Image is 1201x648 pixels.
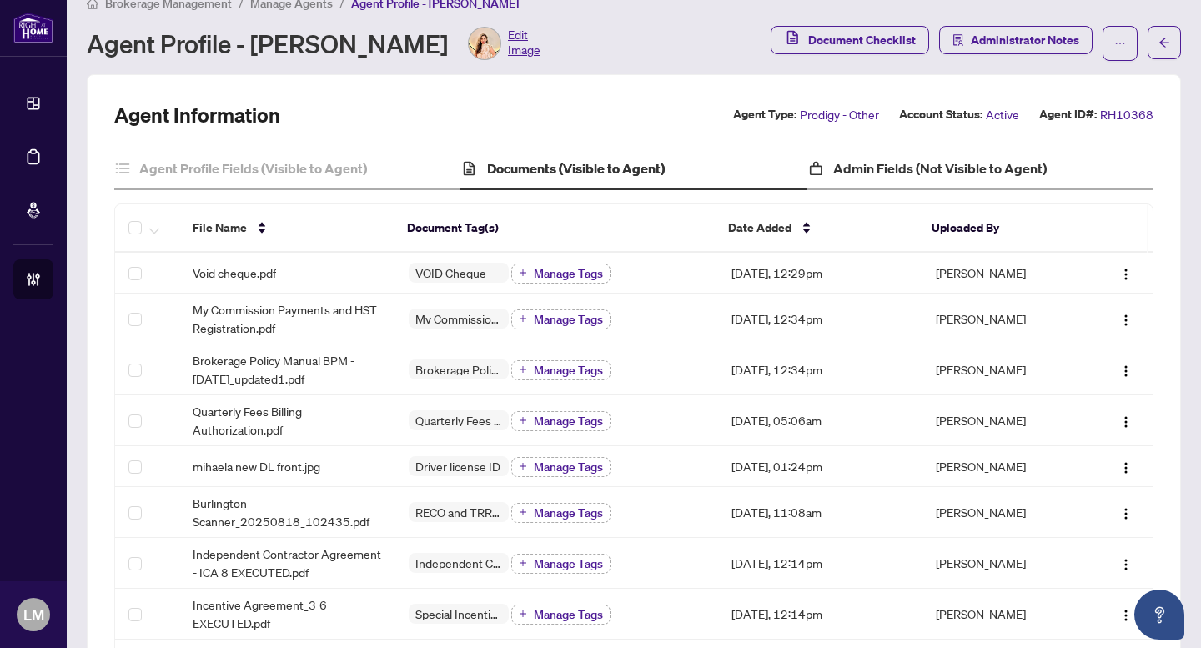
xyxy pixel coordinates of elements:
img: Logo [1119,415,1133,429]
span: plus [519,462,527,470]
span: Manage Tags [534,314,603,325]
img: Logo [1119,364,1133,378]
span: RH10368 [1100,105,1153,124]
span: ellipsis [1114,38,1126,49]
span: plus [519,610,527,618]
h4: Agent Profile Fields (Visible to Agent) [139,158,367,178]
button: Logo [1113,453,1139,480]
span: Date Added [728,219,791,237]
td: [PERSON_NAME] [922,253,1084,294]
td: [PERSON_NAME] [922,344,1084,395]
img: Logo [1119,609,1133,622]
button: Manage Tags [511,457,611,477]
td: [PERSON_NAME] [922,589,1084,640]
button: Manage Tags [511,264,611,284]
th: Uploaded By [918,204,1079,253]
span: Document Checklist [808,27,916,53]
span: My Commission Payments and HST Registration [409,313,509,324]
button: Document Checklist [771,26,929,54]
span: Manage Tags [534,268,603,279]
h4: Documents (Visible to Agent) [487,158,665,178]
span: Manage Tags [534,461,603,473]
button: Manage Tags [511,554,611,574]
th: Date Added [715,204,918,253]
td: [PERSON_NAME] [922,395,1084,446]
span: plus [519,314,527,323]
td: [PERSON_NAME] [922,487,1084,538]
span: plus [519,508,527,516]
span: Quarterly Fees Billing Authorization [409,414,509,426]
span: Burlington Scanner_20250818_102435.pdf [193,494,381,530]
th: Document Tag(s) [394,204,715,253]
button: Logo [1113,499,1139,525]
span: Independent Contractor Agreement [409,557,509,569]
span: plus [519,365,527,374]
td: [DATE], 12:14pm [718,538,922,589]
td: [PERSON_NAME] [922,294,1084,344]
span: Manage Tags [534,364,603,376]
td: [DATE], 12:14pm [718,589,922,640]
span: Brokerage Policy Manual [409,364,509,375]
td: [DATE], 12:34pm [718,294,922,344]
span: Prodigy - Other [800,105,879,124]
span: RECO and TRREB Transfer [409,506,509,518]
td: [PERSON_NAME] [922,446,1084,487]
button: Logo [1113,356,1139,383]
button: Manage Tags [511,503,611,523]
span: My Commission Payments and HST Registration.pdf [193,300,381,337]
span: Incentive Agreement_3 6 EXECUTED.pdf [193,595,381,632]
img: Logo [1119,314,1133,327]
span: plus [519,559,527,567]
td: [DATE], 12:29pm [718,253,922,294]
button: Administrator Notes [939,26,1093,54]
button: Logo [1113,600,1139,627]
img: Logo [1119,507,1133,520]
span: VOID Cheque [409,267,493,279]
span: Administrator Notes [971,27,1079,53]
img: logo [13,13,53,43]
label: Agent Type: [733,105,796,124]
span: Edit Image [508,27,540,60]
button: Manage Tags [511,360,611,380]
span: Manage Tags [534,609,603,620]
span: Manage Tags [534,558,603,570]
button: Manage Tags [511,605,611,625]
span: Active [986,105,1019,124]
span: LM [23,603,44,626]
td: [DATE], 11:08am [718,487,922,538]
span: solution [952,34,964,46]
span: Manage Tags [534,507,603,519]
td: [PERSON_NAME] [922,538,1084,589]
button: Manage Tags [511,411,611,431]
th: File Name [179,204,394,253]
label: Account Status: [899,105,982,124]
span: plus [519,416,527,424]
span: Independent Contractor Agreement - ICA 8 EXECUTED.pdf [193,545,381,581]
button: Logo [1113,305,1139,332]
button: Logo [1113,407,1139,434]
td: [DATE], 12:34pm [718,344,922,395]
span: Manage Tags [534,415,603,427]
span: File Name [193,219,247,237]
button: Manage Tags [511,309,611,329]
span: mihaela new DL front.jpg [193,457,320,475]
button: Logo [1113,550,1139,576]
h4: Admin Fields (Not Visible to Agent) [833,158,1047,178]
span: Quarterly Fees Billing Authorization.pdf [193,402,381,439]
span: arrow-left [1158,37,1170,48]
td: [DATE], 05:06am [718,395,922,446]
span: Void cheque.pdf [193,264,276,282]
span: plus [519,269,527,277]
img: Logo [1119,461,1133,475]
span: Driver license ID [409,460,507,472]
label: Agent ID#: [1039,105,1097,124]
h2: Agent Information [114,102,280,128]
button: Logo [1113,259,1139,286]
img: Logo [1119,558,1133,571]
span: Special Incentive Agreement [409,608,509,620]
button: Open asap [1134,590,1184,640]
div: Agent Profile - [PERSON_NAME] [87,27,540,60]
span: Brokerage Policy Manual BPM - [DATE]_updated1.pdf [193,351,381,388]
td: [DATE], 01:24pm [718,446,922,487]
img: Profile Icon [469,28,500,59]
